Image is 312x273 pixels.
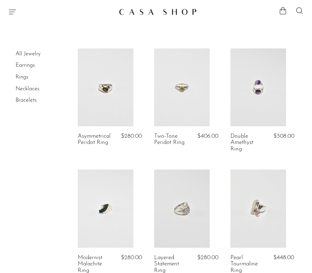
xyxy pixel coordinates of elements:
a: Double Amethyst Ring [230,133,265,152]
span: $280.00 [197,255,218,261]
a: All Jewelry [16,51,40,57]
a: Asymmetrical Peridot Ring [78,133,113,146]
a: Earrings [16,63,35,68]
span: $448.00 [273,255,294,261]
a: Bracelets [16,98,37,103]
button: Menu [8,8,17,16]
a: Rings [16,74,28,80]
span: $280.00 [121,133,142,139]
span: $406.00 [197,133,218,139]
span: $308.00 [273,133,294,139]
span: $280.00 [121,255,142,261]
a: Necklaces [16,86,39,92]
a: Two-Tone Peridot Ring [154,133,189,146]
